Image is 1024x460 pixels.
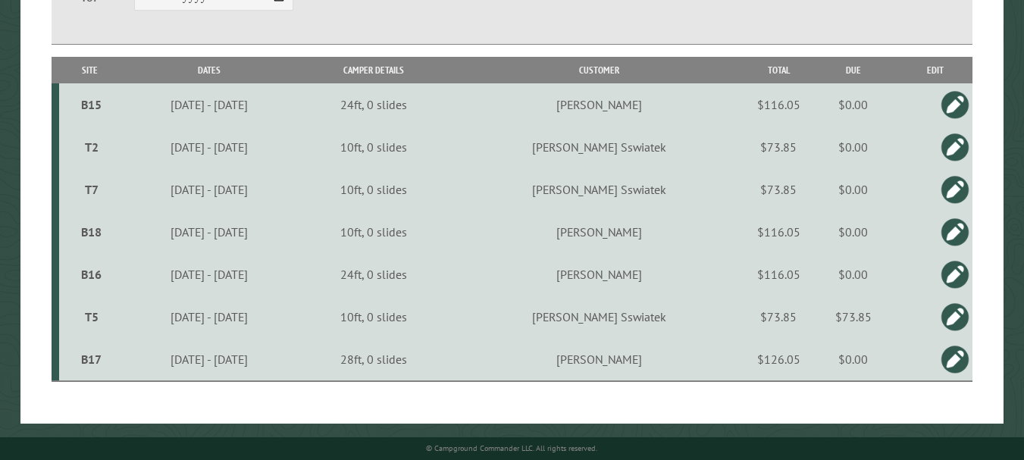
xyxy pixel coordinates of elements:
small: © Campground Commander LLC. All rights reserved. [426,443,597,453]
td: 10ft, 0 slides [297,168,450,211]
td: $0.00 [809,83,897,126]
th: Edit [897,57,972,83]
td: [PERSON_NAME] Sswiatek [450,296,748,338]
td: $73.85 [748,296,809,338]
td: $0.00 [809,338,897,381]
div: [DATE] - [DATE] [124,267,295,282]
div: B17 [65,352,119,367]
th: Site [59,57,121,83]
td: [PERSON_NAME] [450,83,748,126]
div: B18 [65,224,119,239]
div: [DATE] - [DATE] [124,97,295,112]
td: 10ft, 0 slides [297,296,450,338]
td: 24ft, 0 slides [297,83,450,126]
div: [DATE] - [DATE] [124,224,295,239]
td: [PERSON_NAME] Sswiatek [450,126,748,168]
th: Total [748,57,809,83]
div: B16 [65,267,119,282]
td: $73.85 [748,126,809,168]
td: [PERSON_NAME] [450,253,748,296]
td: $0.00 [809,126,897,168]
td: 24ft, 0 slides [297,253,450,296]
td: [PERSON_NAME] Sswiatek [450,168,748,211]
th: Due [809,57,897,83]
div: [DATE] - [DATE] [124,309,295,324]
th: Dates [121,57,296,83]
td: $0.00 [809,211,897,253]
td: $126.05 [748,338,809,381]
td: $0.00 [809,253,897,296]
div: B15 [65,97,119,112]
div: T2 [65,139,119,155]
td: 10ft, 0 slides [297,126,450,168]
td: [PERSON_NAME] [450,211,748,253]
div: [DATE] - [DATE] [124,139,295,155]
div: [DATE] - [DATE] [124,352,295,367]
td: 28ft, 0 slides [297,338,450,381]
th: Camper Details [297,57,450,83]
div: T5 [65,309,119,324]
td: $73.85 [748,168,809,211]
td: $116.05 [748,83,809,126]
td: $116.05 [748,211,809,253]
td: [PERSON_NAME] [450,338,748,381]
td: $73.85 [809,296,897,338]
div: T7 [65,182,119,197]
th: Customer [450,57,748,83]
td: $116.05 [748,253,809,296]
td: $0.00 [809,168,897,211]
td: 10ft, 0 slides [297,211,450,253]
div: [DATE] - [DATE] [124,182,295,197]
